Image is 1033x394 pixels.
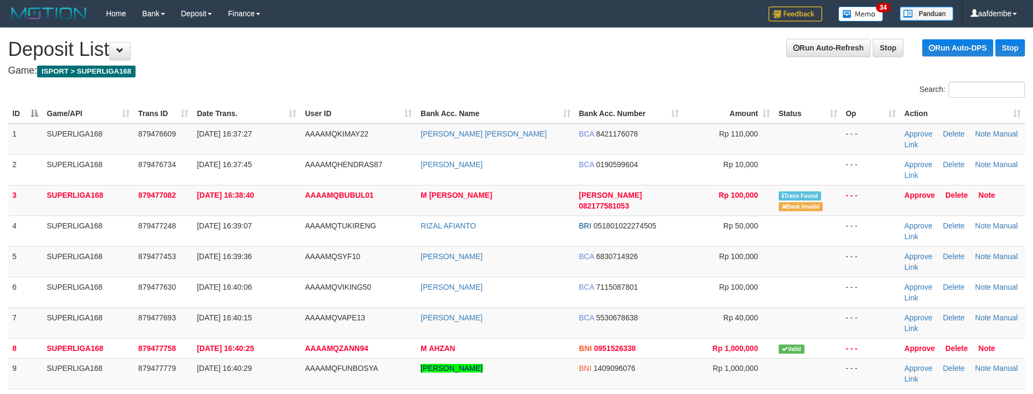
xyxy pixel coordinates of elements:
span: [DATE] 16:39:07 [197,221,252,230]
span: 879476609 [138,130,176,138]
th: Amount: activate to sort column ascending [683,104,774,124]
span: BCA [579,283,594,291]
a: Delete [943,221,964,230]
a: Note [979,191,995,199]
span: AAAAMQVIKING50 [305,283,371,291]
span: BCA [579,130,594,138]
th: Op: activate to sort column ascending [842,104,900,124]
a: Note [975,130,991,138]
span: 879477453 [138,252,176,261]
a: Delete [943,364,964,372]
img: MOTION_logo.png [8,5,90,22]
span: 34 [876,3,890,12]
td: SUPERLIGA168 [42,246,134,277]
th: Status: activate to sort column ascending [774,104,842,124]
span: AAAAMQZANN94 [305,344,368,353]
span: AAAAMQSYF10 [305,252,360,261]
span: Valid transaction [779,345,804,354]
span: AAAAMQFUNBOSYA [305,364,378,372]
td: 8 [8,338,42,358]
span: Rp 50,000 [723,221,758,230]
th: ID: activate to sort column descending [8,104,42,124]
td: - - - [842,124,900,155]
span: ISPORT > SUPERLIGA168 [37,66,136,77]
a: Delete [945,191,968,199]
span: Copy 7115087801 to clipboard [596,283,638,291]
span: Rp 100,000 [719,252,758,261]
span: [DATE] 16:39:36 [197,252,252,261]
span: AAAAMQVAPE13 [305,313,365,322]
span: AAAAMQBUBUL01 [305,191,374,199]
span: [DATE] 16:40:29 [197,364,252,372]
a: Approve [904,283,932,291]
a: RIZAL AFIANTO [421,221,476,230]
a: [PERSON_NAME] [421,252,482,261]
td: 6 [8,277,42,307]
span: [DATE] 16:40:25 [197,344,254,353]
span: AAAAMQTUKIRENG [305,221,376,230]
td: - - - [842,338,900,358]
td: - - - [842,185,900,216]
td: 1 [8,124,42,155]
a: Approve [904,191,935,199]
span: 879477779 [138,364,176,372]
td: - - - [842,154,900,185]
a: [PERSON_NAME] [421,364,482,372]
span: 879477248 [138,221,176,230]
span: [DATE] 16:40:15 [197,313,252,322]
span: Rp 1,000,000 [713,344,758,353]
span: Rp 40,000 [723,313,758,322]
a: Note [979,344,995,353]
a: Note [975,252,991,261]
td: SUPERLIGA168 [42,124,134,155]
a: Manual Link [904,130,1018,149]
span: AAAAMQKIMAY22 [305,130,368,138]
span: [DATE] 16:37:27 [197,130,252,138]
span: Copy 5530678638 to clipboard [596,313,638,322]
span: 879477758 [138,344,176,353]
span: 879476734 [138,160,176,169]
a: Manual Link [904,283,1018,302]
a: Note [975,283,991,291]
td: 4 [8,216,42,246]
th: Bank Acc. Name: activate to sort column ascending [416,104,574,124]
img: panduan.png [900,6,953,21]
td: - - - [842,358,900,389]
a: Run Auto-Refresh [786,39,871,57]
a: Note [975,313,991,322]
td: 5 [8,246,42,277]
td: SUPERLIGA168 [42,277,134,307]
span: 879477693 [138,313,176,322]
a: Note [975,364,991,372]
th: Date Trans.: activate to sort column ascending [193,104,301,124]
span: Rp 10,000 [723,160,758,169]
td: - - - [842,246,900,277]
a: Manual Link [904,364,1018,383]
td: SUPERLIGA168 [42,358,134,389]
h4: Game: [8,66,1025,76]
span: 879477630 [138,283,176,291]
a: [PERSON_NAME] [421,283,482,291]
img: Button%20Memo.svg [838,6,884,22]
span: [DATE] 16:37:45 [197,160,252,169]
span: BNI [579,344,592,353]
a: [PERSON_NAME] [PERSON_NAME] [421,130,546,138]
td: SUPERLIGA168 [42,216,134,246]
td: SUPERLIGA168 [42,185,134,216]
td: - - - [842,277,900,307]
a: Delete [943,313,964,322]
td: SUPERLIGA168 [42,338,134,358]
a: Run Auto-DPS [922,39,993,56]
a: Delete [943,283,964,291]
h1: Deposit List [8,39,1025,60]
a: M [PERSON_NAME] [421,191,492,199]
a: Approve [904,313,932,322]
a: Manual Link [904,252,1018,271]
span: Copy 6830714926 to clipboard [596,252,638,261]
span: Rp 1,000,000 [713,364,758,372]
span: [DATE] 16:38:40 [197,191,254,199]
span: Rp 110,000 [719,130,758,138]
td: 3 [8,185,42,216]
span: Copy 082177581053 to clipboard [579,202,629,210]
th: Bank Acc. Number: activate to sort column ascending [575,104,683,124]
